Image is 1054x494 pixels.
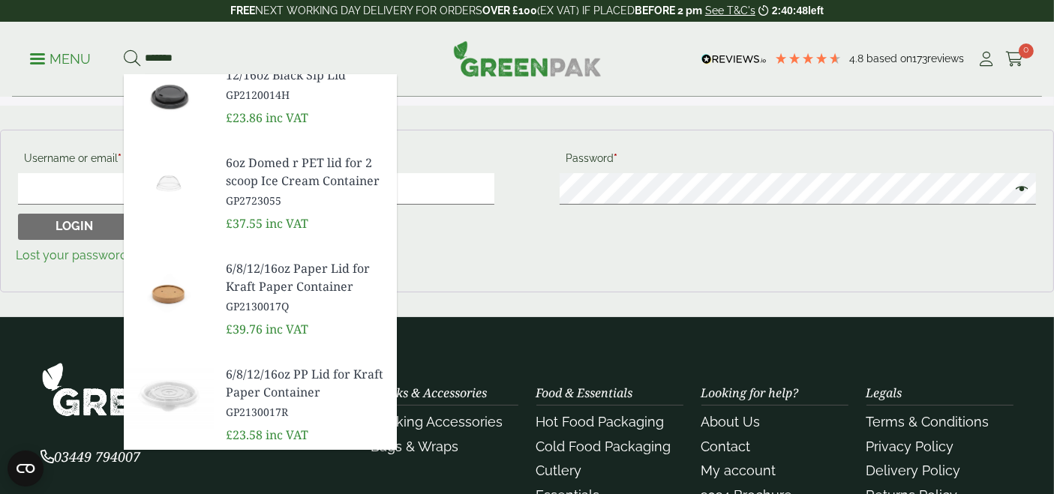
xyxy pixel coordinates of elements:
[226,215,263,232] span: £37.55
[1005,48,1024,70] a: 0
[30,50,91,68] p: Menu
[41,448,141,466] span: 03449 794007
[41,451,141,465] a: 03449 794007
[226,66,385,84] span: 12/16oz Black Sip Lid
[16,248,134,262] a: Lost your password?
[977,52,996,67] i: My Account
[266,321,308,337] span: inc VAT
[701,439,751,454] a: Contact
[849,52,866,64] span: 4.8
[266,427,308,443] span: inc VAT
[226,365,385,401] span: 6/8/12/16oz PP Lid for Kraft Paper Container
[226,193,385,208] span: GP2723055
[635,4,702,16] strong: BEFORE 2 pm
[226,259,385,314] a: 6/8/12/16oz Paper Lid for Kraft Paper Container GP2130017Q
[701,463,776,478] a: My account
[226,109,263,126] span: £23.86
[482,4,537,16] strong: OVER £100
[536,439,671,454] a: Cold Food Packaging
[8,451,44,487] button: Open CMP widget
[866,439,954,454] a: Privacy Policy
[266,215,308,232] span: inc VAT
[226,298,385,314] span: GP2130017Q
[226,404,385,420] span: GP2130017R
[1005,52,1024,67] i: Cart
[536,463,582,478] a: Cutlery
[226,87,385,103] span: GP2120014H
[774,52,842,65] div: 4.8 Stars
[453,40,602,76] img: GreenPak Supplies
[536,414,665,430] a: Hot Food Packaging
[226,321,263,337] span: £39.76
[124,60,214,132] img: GP2120014H
[230,4,255,16] strong: FREE
[866,463,961,478] a: Delivery Policy
[701,54,767,64] img: REVIEWS.io
[124,253,214,325] img: GP2130017Q
[808,4,824,16] span: left
[1019,43,1034,58] span: 0
[371,414,503,430] a: Drinking Accessories
[866,52,912,64] span: Based on
[124,148,214,220] img: GP2723055
[266,109,308,126] span: inc VAT
[226,66,385,103] a: 12/16oz Black Sip Lid GP2120014H
[371,439,459,454] a: Bags & Wraps
[866,414,989,430] a: Terms & Conditions
[701,414,761,430] a: About Us
[226,365,385,420] a: 6/8/12/16oz PP Lid for Kraft Paper Container GP2130017R
[226,154,385,190] span: 6oz Domed r PET lid for 2 scoop Ice Cream Container
[226,427,263,443] span: £23.58
[124,359,214,431] img: GP2130017R
[912,52,927,64] span: 173
[18,148,494,173] label: Username or email
[927,52,964,64] span: reviews
[18,214,131,241] button: Login
[226,154,385,208] a: 6oz Domed r PET lid for 2 scoop Ice Cream Container GP2723055
[30,50,91,65] a: Menu
[560,148,1036,173] label: Password
[772,4,808,16] span: 2:40:48
[41,362,266,417] img: GreenPak Supplies
[705,4,755,16] a: See T&C's
[226,259,385,295] span: 6/8/12/16oz Paper Lid for Kraft Paper Container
